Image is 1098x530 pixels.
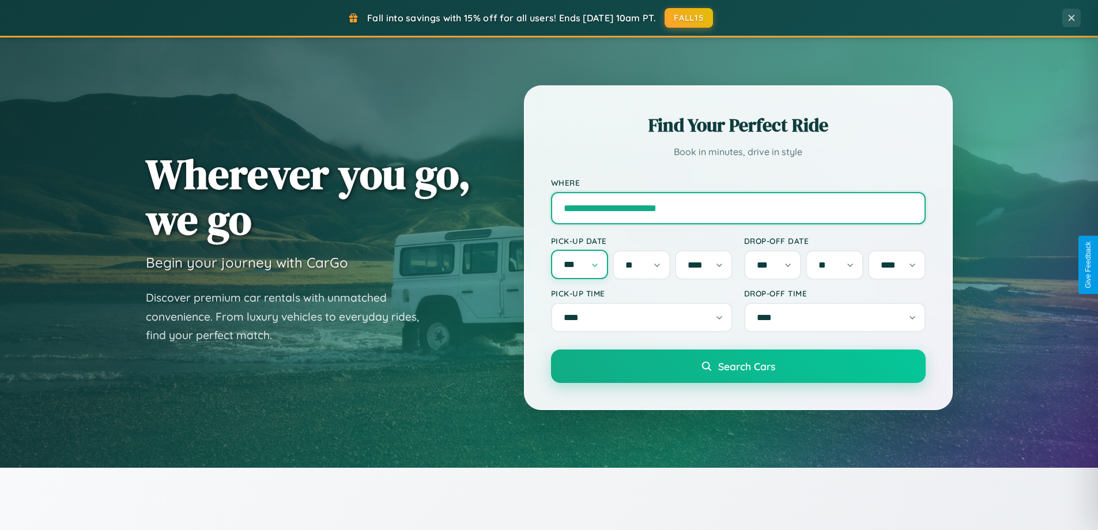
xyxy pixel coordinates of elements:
[146,151,471,242] h1: Wherever you go, we go
[146,288,434,345] p: Discover premium car rentals with unmatched convenience. From luxury vehicles to everyday rides, ...
[1084,242,1092,288] div: Give Feedback
[551,144,926,160] p: Book in minutes, drive in style
[367,12,656,24] span: Fall into savings with 15% off for all users! Ends [DATE] 10am PT.
[744,236,926,246] label: Drop-off Date
[718,360,775,373] span: Search Cars
[744,288,926,298] label: Drop-off Time
[665,8,713,28] button: FALL15
[551,288,733,298] label: Pick-up Time
[551,236,733,246] label: Pick-up Date
[551,178,926,187] label: Where
[551,112,926,138] h2: Find Your Perfect Ride
[551,349,926,383] button: Search Cars
[146,254,348,271] h3: Begin your journey with CarGo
